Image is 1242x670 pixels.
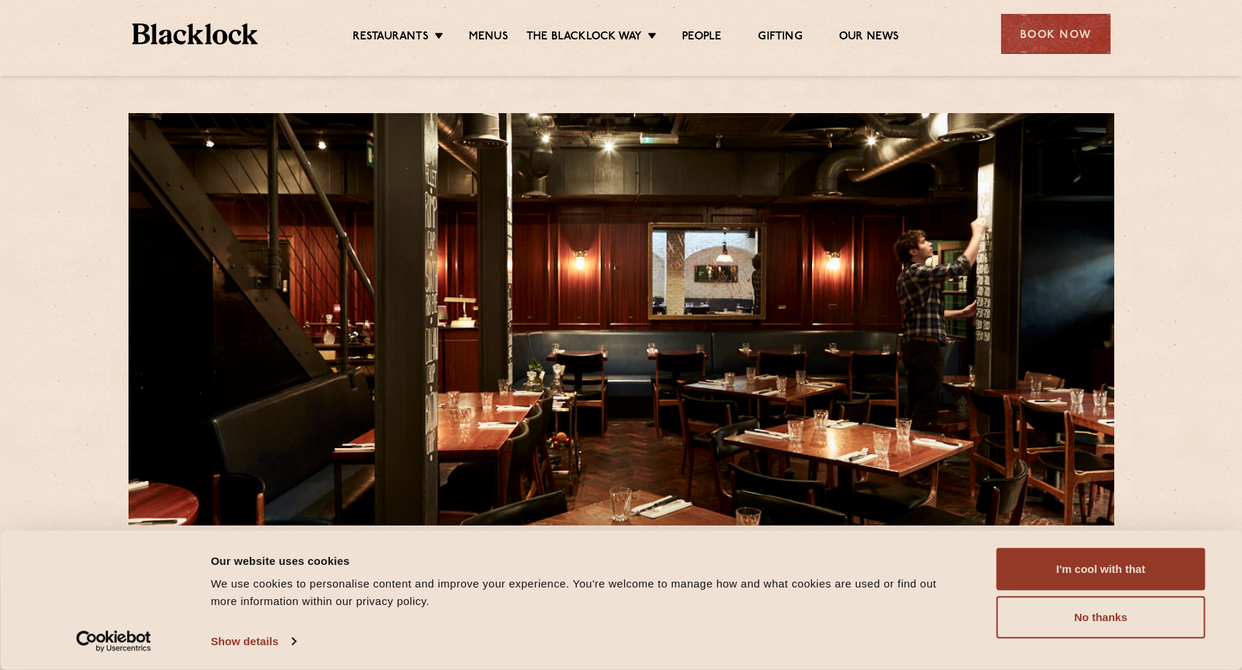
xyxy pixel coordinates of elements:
[997,548,1205,590] button: I'm cool with that
[682,30,721,46] a: People
[132,23,258,45] img: BL_Textured_Logo-footer-cropped.svg
[997,596,1205,639] button: No thanks
[353,30,429,46] a: Restaurants
[50,631,177,652] a: Usercentrics Cookiebot - opens in a new window
[211,552,964,569] div: Our website uses cookies
[526,30,642,46] a: The Blacklock Way
[839,30,900,46] a: Our News
[758,30,802,46] a: Gifting
[1001,14,1111,54] div: Book Now
[469,30,508,46] a: Menus
[211,575,964,610] div: We use cookies to personalise content and improve your experience. You're welcome to manage how a...
[211,631,296,652] a: Show details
